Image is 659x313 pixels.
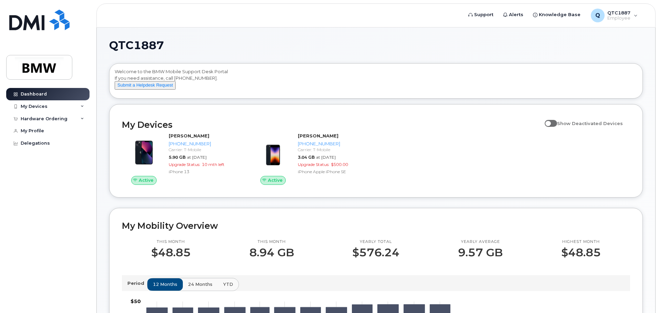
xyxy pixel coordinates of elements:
img: image20231002-3703462-1ig824h.jpeg [127,136,160,169]
tspan: $50 [130,298,141,304]
p: Period [127,280,147,287]
a: Active[PERSON_NAME][PHONE_NUMBER]Carrier: T-Mobile3.04 GBat [DATE]Upgrade Status:$500.00iPhone Ap... [251,133,372,185]
div: Carrier: T-Mobile [298,147,369,153]
p: This month [249,239,294,245]
span: 3.04 GB [298,155,315,160]
div: Carrier: T-Mobile [169,147,240,153]
span: at [DATE] [187,155,207,160]
div: [PHONE_NUMBER] [169,141,240,147]
img: image20231002-3703462-10zne2t.jpeg [257,136,290,169]
div: iPhone 13 [169,169,240,175]
p: $48.85 [561,246,601,259]
div: Welcome to the BMW Mobile Support Desk Portal If you need assistance, call [PHONE_NUMBER]. [115,68,637,96]
p: 9.57 GB [458,246,503,259]
a: Active[PERSON_NAME][PHONE_NUMBER]Carrier: T-Mobile5.90 GBat [DATE]Upgrade Status:10 mth leftiPhon... [122,133,243,185]
span: Show Deactivated Devices [557,121,623,126]
p: $576.24 [352,246,399,259]
strong: [PERSON_NAME] [169,133,209,138]
p: Yearly total [352,239,399,245]
span: at [DATE] [316,155,336,160]
p: This month [151,239,191,245]
div: iPhone Apple iPhone SE [298,169,369,175]
h2: My Mobility Overview [122,221,630,231]
h2: My Devices [122,120,541,130]
span: YTD [223,281,233,288]
span: QTC1887 [109,40,164,51]
span: Upgrade Status: [298,162,329,167]
p: 8.94 GB [249,246,294,259]
p: Highest month [561,239,601,245]
p: Yearly average [458,239,503,245]
iframe: Messenger Launcher [629,283,654,308]
strong: [PERSON_NAME] [298,133,338,138]
span: 24 months [188,281,212,288]
a: Submit a Helpdesk Request [115,82,176,88]
input: Show Deactivated Devices [545,117,550,122]
span: 5.90 GB [169,155,186,160]
span: Active [139,177,154,183]
span: $500.00 [331,162,348,167]
p: $48.85 [151,246,191,259]
span: Active [268,177,283,183]
span: Upgrade Status: [169,162,200,167]
span: 10 mth left [202,162,224,167]
button: Submit a Helpdesk Request [115,81,176,90]
div: [PHONE_NUMBER] [298,141,369,147]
